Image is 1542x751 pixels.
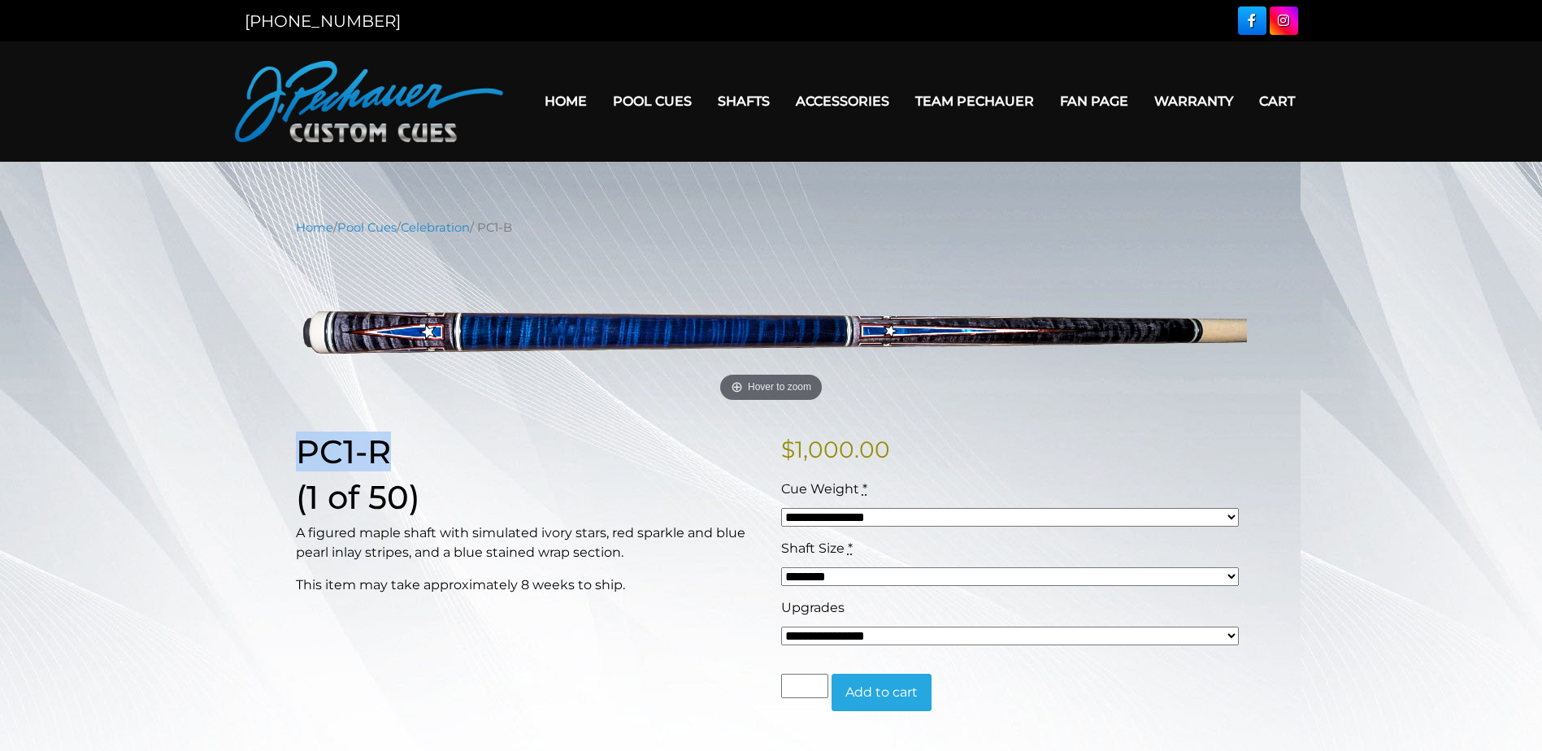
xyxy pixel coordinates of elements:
a: Accessories [783,80,902,122]
h1: PC1-R [296,432,762,471]
span: Shaft Size [781,540,845,556]
input: Product quantity [781,674,828,698]
a: Pool Cues [337,220,397,235]
nav: Breadcrumb [296,219,1247,237]
bdi: 1,000.00 [781,436,890,463]
a: Cart [1246,80,1308,122]
span: Upgrades [781,600,845,615]
h1: (1 of 50) [296,478,762,517]
a: Team Pechauer [902,80,1047,122]
a: Pool Cues [600,80,705,122]
a: Home [296,220,333,235]
a: Home [532,80,600,122]
p: This item may take approximately 8 weeks to ship. [296,575,762,595]
p: A figured maple shaft with simulated ivory stars, red sparkle and blue pearl inlay stripes, and a... [296,523,762,562]
a: Warranty [1141,80,1246,122]
a: Fan Page [1047,80,1141,122]
a: Celebration [401,220,470,235]
a: Hover to zoom [296,249,1247,407]
abbr: required [862,481,867,497]
a: Shafts [705,80,783,122]
a: [PHONE_NUMBER] [245,11,401,31]
span: Cue Weight [781,481,859,497]
span: $ [781,436,795,463]
img: Pechauer Custom Cues [235,61,503,142]
img: PC1-B.png [296,249,1247,407]
abbr: required [848,540,853,556]
button: Add to cart [832,674,932,711]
